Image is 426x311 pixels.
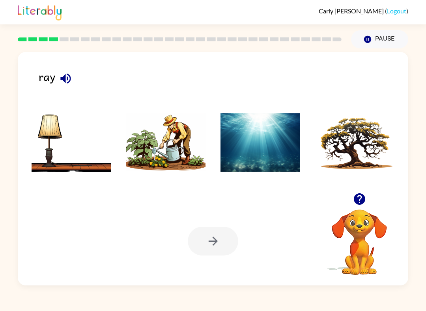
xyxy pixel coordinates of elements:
[387,7,406,15] a: Logout
[319,7,408,15] div: ( )
[32,113,111,172] img: Answer choice 1
[126,113,206,172] img: Answer choice 2
[220,113,300,172] img: Answer choice 3
[320,197,399,276] video: Your browser must support playing .mp4 files to use Literably. Please try using another browser.
[315,113,395,172] img: Answer choice 4
[351,30,408,48] button: Pause
[319,7,385,15] span: Carly [PERSON_NAME]
[18,3,62,20] img: Literably
[39,68,408,97] div: ray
